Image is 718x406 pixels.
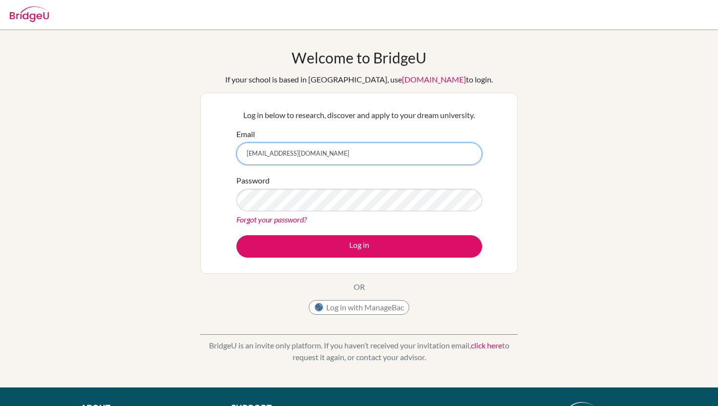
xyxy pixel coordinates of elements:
[236,109,482,121] p: Log in below to research, discover and apply to your dream university.
[10,6,49,22] img: Bridge-U
[354,281,365,293] p: OR
[292,49,426,66] h1: Welcome to BridgeU
[309,300,409,315] button: Log in with ManageBac
[402,75,466,84] a: [DOMAIN_NAME]
[471,341,502,350] a: click here
[236,175,270,186] label: Password
[200,340,518,363] p: BridgeU is an invite only platform. If you haven’t received your invitation email, to request it ...
[236,128,255,140] label: Email
[236,235,482,258] button: Log in
[236,215,307,224] a: Forgot your password?
[225,74,493,85] div: If your school is based in [GEOGRAPHIC_DATA], use to login.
